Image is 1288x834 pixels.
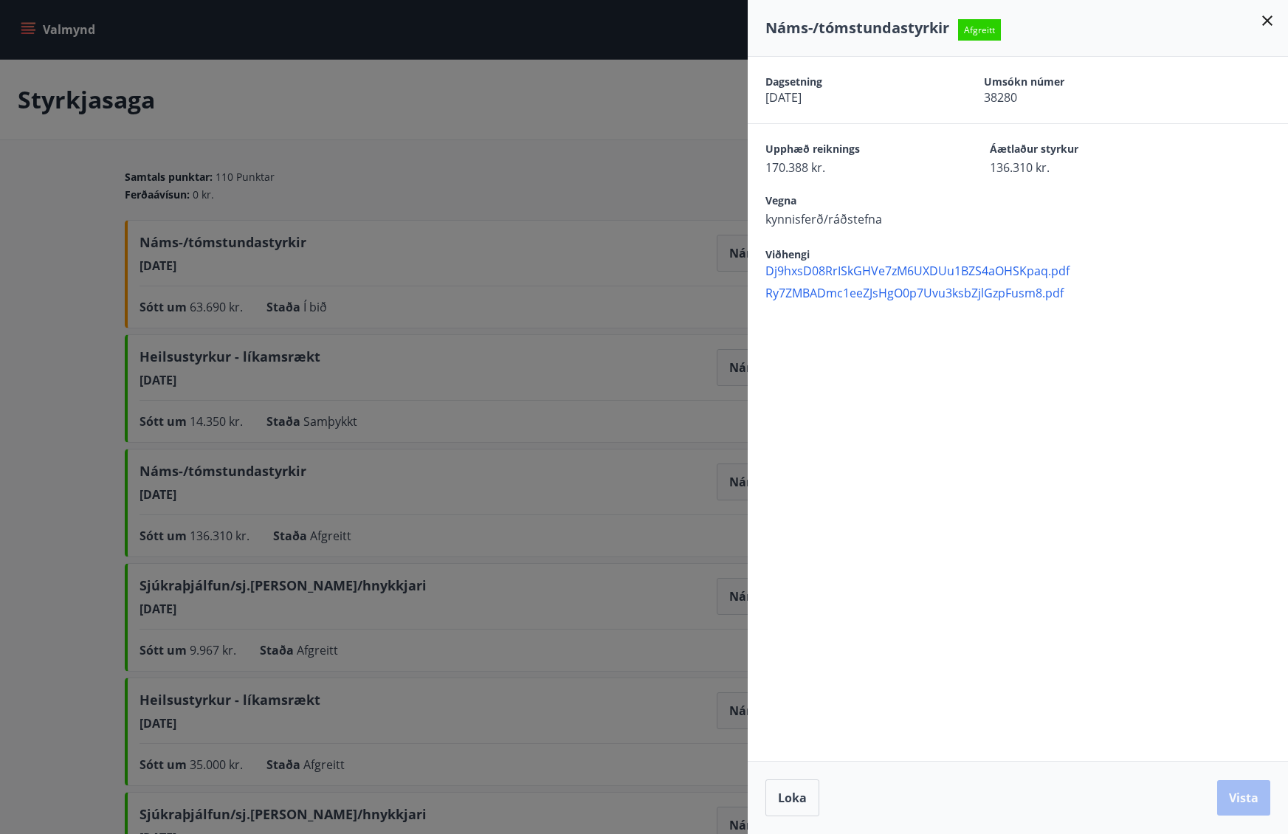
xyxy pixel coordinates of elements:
span: Loka [778,790,807,806]
span: kynnisferð/ráðstefna [765,211,938,227]
span: 170.388 kr. [765,159,938,176]
span: Afgreitt [958,19,1001,41]
span: Umsókn númer [984,75,1151,89]
span: Dj9hxsD08RrISkGHVe7zM6UXDUu1BZS4aOHSKpaq.pdf [765,263,1288,279]
span: Áætlaður styrkur [990,142,1163,159]
span: 136.310 kr. [990,159,1163,176]
button: Loka [765,779,819,816]
span: Vegna [765,193,938,211]
span: Ry7ZMBADmc1eeZJsHgO0p7Uvu3ksbZjlGzpFusm8.pdf [765,285,1288,301]
span: Dagsetning [765,75,932,89]
span: Upphæð reiknings [765,142,938,159]
span: Viðhengi [765,247,810,261]
span: 38280 [984,89,1151,106]
span: [DATE] [765,89,932,106]
span: Náms-/tómstundastyrkir [765,18,949,38]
